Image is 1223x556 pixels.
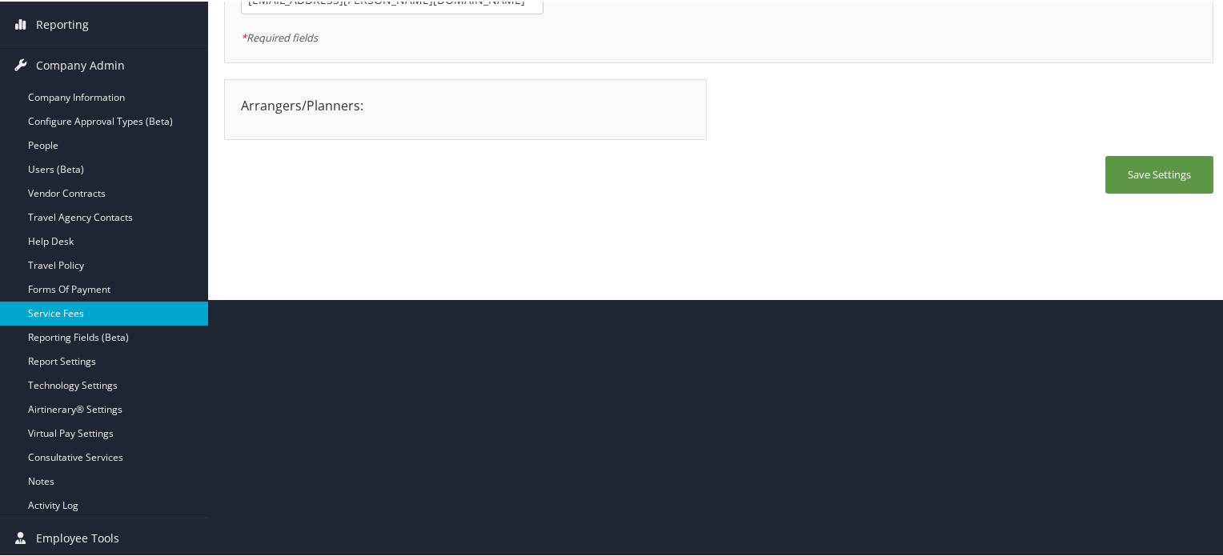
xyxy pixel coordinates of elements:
[36,3,89,43] span: Reporting
[241,29,318,43] em: Required fields
[229,94,702,114] div: Arrangers/Planners:
[1105,154,1213,192] button: Save Settings
[36,44,125,84] span: Company Admin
